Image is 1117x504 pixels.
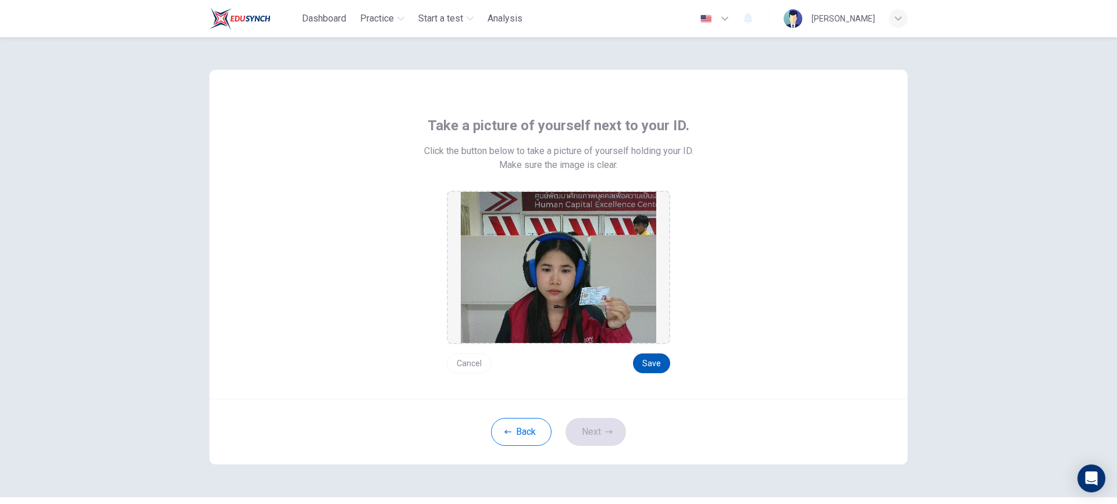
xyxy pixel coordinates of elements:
button: Dashboard [297,8,351,29]
span: Analysis [488,12,522,26]
button: Practice [355,8,409,29]
button: Save [633,353,670,373]
span: Practice [360,12,394,26]
span: Start a test [418,12,463,26]
div: Open Intercom Messenger [1077,464,1105,492]
button: Analysis [483,8,527,29]
button: Start a test [414,8,478,29]
span: Dashboard [302,12,346,26]
a: Train Test logo [209,7,297,30]
img: preview screemshot [461,192,656,343]
span: Make sure the image is clear. [499,158,618,172]
img: en [699,15,713,23]
img: Train Test logo [209,7,271,30]
button: Cancel [447,353,492,373]
button: Back [491,418,552,446]
span: Click the button below to take a picture of yourself holding your ID. [424,144,693,158]
img: Profile picture [784,9,802,28]
div: [PERSON_NAME] [812,12,875,26]
span: Take a picture of yourself next to your ID. [428,116,689,135]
